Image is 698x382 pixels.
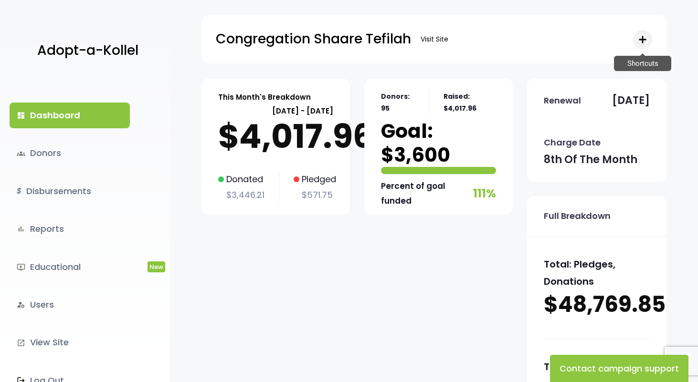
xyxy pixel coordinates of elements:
span: New [148,261,165,272]
a: Adopt-a-Kollel [32,28,138,74]
p: Adopt-a-Kollel [37,39,138,62]
p: Pledged [294,172,336,187]
p: Percent of goal funded [381,179,471,208]
p: This Month's Breakdown [218,91,311,103]
a: dashboardDashboard [10,103,130,128]
p: [DATE] - [DATE] [218,104,333,117]
span: groups [17,149,25,158]
p: Full Breakdown [544,208,611,224]
button: Contact campaign support [550,355,688,382]
p: 111% [473,183,496,204]
i: launch [17,339,25,347]
p: Congregation Shaare Tefilah [216,27,411,51]
a: $Disbursements [10,178,130,204]
p: Total: Pledges, Donations [544,256,650,290]
i: add [637,34,648,45]
p: [DATE] [612,91,650,110]
p: Raised: $4,017.96 [444,91,496,114]
p: $4,017.96 [218,117,333,155]
span: Shortcuts [614,56,671,72]
a: launchView Site [10,330,130,355]
i: $ [17,185,21,198]
i: dashboard [17,111,25,120]
p: Goal: $3,600 [381,119,496,167]
p: $571.75 [294,187,336,203]
p: Renewal [544,93,581,108]
p: $48,769.85 [544,290,650,320]
p: Donated [218,172,264,187]
a: bar_chartReports [10,216,130,242]
button: add Shortcuts [633,30,652,49]
i: ondemand_video [17,263,25,271]
p: Charge Date [544,135,601,150]
i: manage_accounts [17,300,25,309]
a: Visit Site [416,30,453,49]
a: ondemand_videoEducationalNew [10,254,130,280]
p: Donors: 95 [381,91,414,114]
a: groupsDonors [10,140,130,166]
i: bar_chart [17,225,25,233]
p: Total: Donations [544,358,650,375]
p: 8th of the month [544,150,637,169]
p: $3,446.21 [218,187,264,203]
a: manage_accountsUsers [10,292,130,318]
